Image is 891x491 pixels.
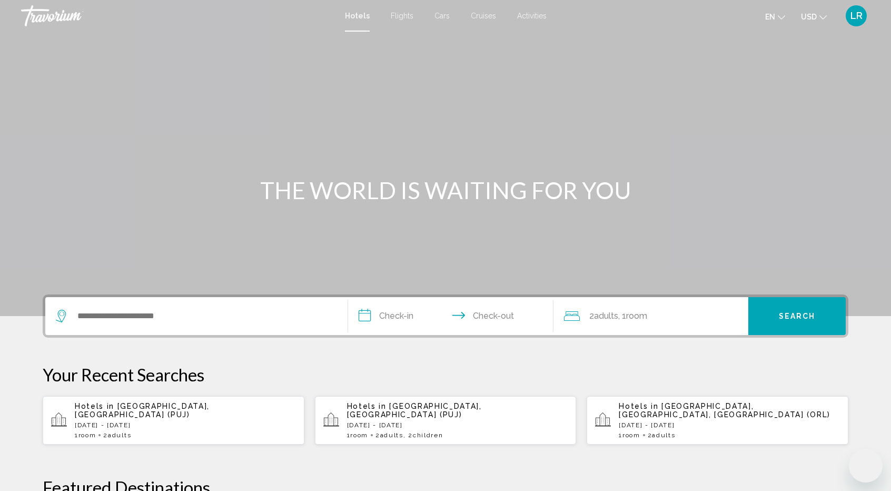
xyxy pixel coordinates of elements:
[553,297,748,335] button: Travelers: 2 adults, 0 children
[801,13,817,21] span: USD
[103,431,131,439] span: 2
[248,176,643,204] h1: THE WORLD IS WAITING FOR YOU
[619,421,840,429] p: [DATE] - [DATE]
[45,297,846,335] div: Search widget
[350,431,368,439] span: Room
[348,297,553,335] button: Check in and out dates
[75,402,114,410] span: Hotels in
[108,431,131,439] span: Adults
[75,431,96,439] span: 1
[626,311,647,321] span: Room
[75,402,210,419] span: [GEOGRAPHIC_DATA], [GEOGRAPHIC_DATA] (PUJ)
[594,311,618,321] span: Adults
[779,312,816,321] span: Search
[589,309,618,323] span: 2
[347,431,368,439] span: 1
[75,421,296,429] p: [DATE] - [DATE]
[765,9,785,24] button: Change language
[21,5,334,26] a: Travorium
[517,12,547,20] a: Activities
[587,396,848,445] button: Hotels in [GEOGRAPHIC_DATA], [GEOGRAPHIC_DATA], [GEOGRAPHIC_DATA] (ORL)[DATE] - [DATE]1Room2Adults
[619,402,658,410] span: Hotels in
[347,402,387,410] span: Hotels in
[43,364,848,385] p: Your Recent Searches
[391,12,413,20] a: Flights
[380,431,403,439] span: Adults
[347,421,568,429] p: [DATE] - [DATE]
[471,12,496,20] a: Cruises
[619,402,830,419] span: [GEOGRAPHIC_DATA], [GEOGRAPHIC_DATA], [GEOGRAPHIC_DATA] (ORL)
[403,431,443,439] span: , 2
[43,396,304,445] button: Hotels in [GEOGRAPHIC_DATA], [GEOGRAPHIC_DATA] (PUJ)[DATE] - [DATE]1Room2Adults
[434,12,450,20] a: Cars
[748,297,846,335] button: Search
[78,431,96,439] span: Room
[618,309,647,323] span: , 1
[622,431,640,439] span: Room
[849,449,883,483] iframe: Botón para iniciar la ventana de mensajería
[850,11,863,21] span: LR
[652,431,675,439] span: Adults
[843,5,870,27] button: User Menu
[315,396,577,445] button: Hotels in [GEOGRAPHIC_DATA], [GEOGRAPHIC_DATA] (PUJ)[DATE] - [DATE]1Room2Adults, 2Children
[413,431,443,439] span: Children
[801,9,827,24] button: Change currency
[345,12,370,20] a: Hotels
[648,431,676,439] span: 2
[619,431,640,439] span: 1
[347,402,482,419] span: [GEOGRAPHIC_DATA], [GEOGRAPHIC_DATA] (PUJ)
[375,431,403,439] span: 2
[765,13,775,21] span: en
